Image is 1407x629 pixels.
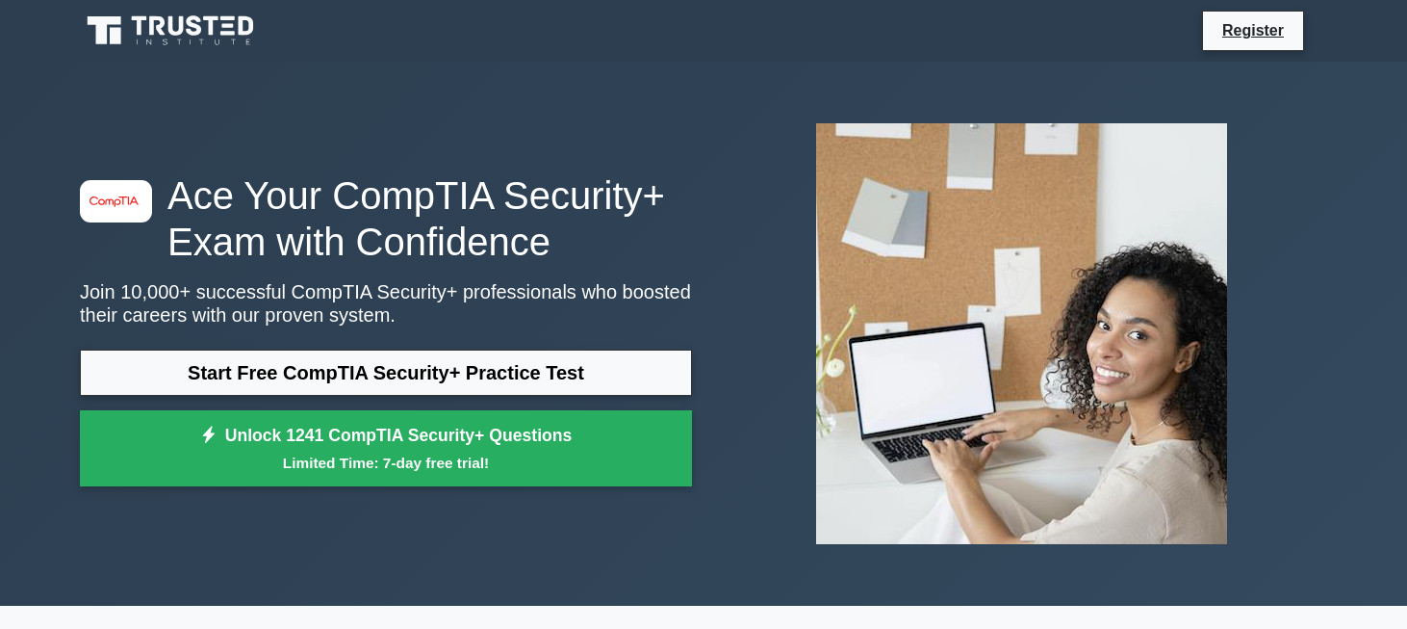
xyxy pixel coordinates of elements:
a: Start Free CompTIA Security+ Practice Test [80,350,692,396]
small: Limited Time: 7-day free trial! [104,452,668,474]
a: Unlock 1241 CompTIA Security+ QuestionsLimited Time: 7-day free trial! [80,410,692,487]
a: Register [1211,18,1295,42]
h1: Ace Your CompTIA Security+ Exam with Confidence [80,172,692,265]
p: Join 10,000+ successful CompTIA Security+ professionals who boosted their careers with our proven... [80,280,692,327]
